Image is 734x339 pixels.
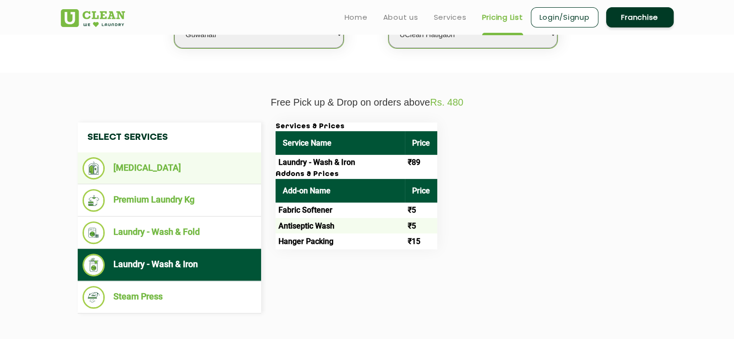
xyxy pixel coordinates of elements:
[276,131,405,155] th: Service Name
[405,218,437,233] td: ₹5
[276,179,405,203] th: Add-on Name
[434,12,467,23] a: Services
[83,221,256,244] li: Laundry - Wash & Fold
[83,254,256,276] li: Laundry - Wash & Iron
[83,221,105,244] img: Laundry - Wash & Fold
[531,7,598,27] a: Login/Signup
[405,203,437,218] td: ₹5
[405,179,437,203] th: Price
[83,189,105,212] img: Premium Laundry Kg
[83,157,256,179] li: [MEDICAL_DATA]
[83,157,105,179] img: Dry Cleaning
[276,203,405,218] td: Fabric Softener
[405,155,437,170] td: ₹89
[83,189,256,212] li: Premium Laundry Kg
[383,12,418,23] a: About us
[606,7,674,27] a: Franchise
[61,9,125,27] img: UClean Laundry and Dry Cleaning
[482,12,523,23] a: Pricing List
[276,170,437,179] h3: Addons & Prices
[83,254,105,276] img: Laundry - Wash & Iron
[78,122,261,152] h4: Select Services
[430,97,463,108] span: Rs. 480
[276,155,405,170] td: Laundry - Wash & Iron
[83,286,256,309] li: Steam Press
[276,233,405,249] td: Hanger Packing
[83,286,105,309] img: Steam Press
[61,97,674,108] p: Free Pick up & Drop on orders above
[405,233,437,249] td: ₹15
[405,131,437,155] th: Price
[345,12,368,23] a: Home
[276,218,405,233] td: Antiseptic Wash
[276,122,437,131] h3: Services & Prices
